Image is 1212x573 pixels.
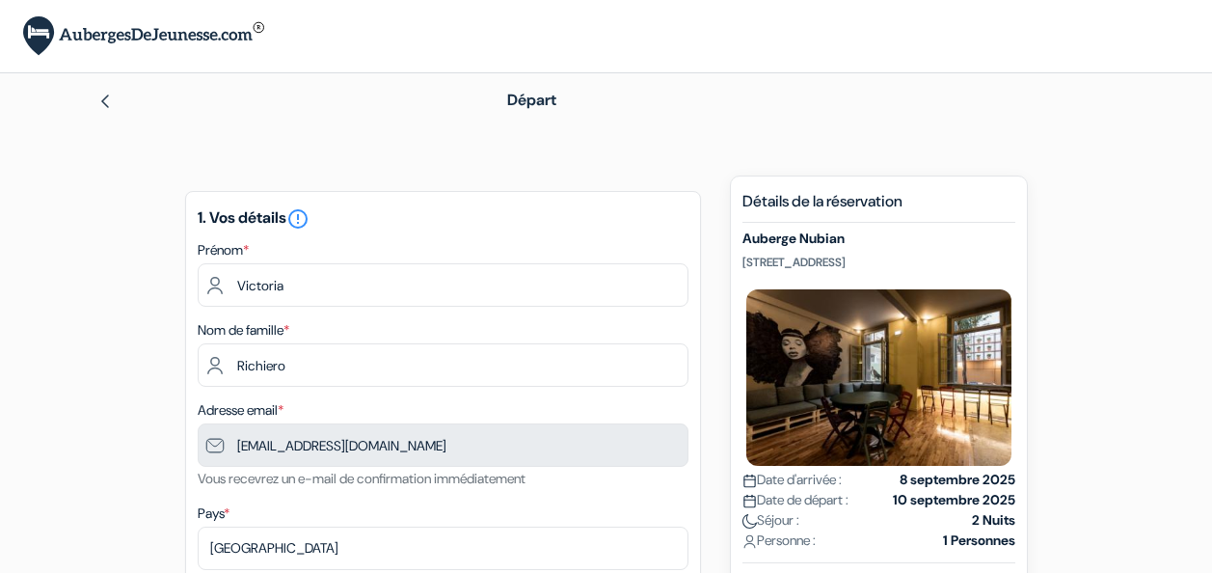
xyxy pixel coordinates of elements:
[198,263,688,307] input: Entrez votre prénom
[742,534,757,549] img: user_icon.svg
[742,470,842,490] span: Date d'arrivée :
[742,231,1015,247] h5: Auberge Nubian
[742,490,848,510] span: Date de départ :
[286,207,310,231] i: error_outline
[507,90,556,110] span: Départ
[198,504,229,524] label: Pays
[198,207,688,231] h5: 1. Vos détails
[198,240,249,260] label: Prénom
[198,423,688,467] input: Entrer adresse e-mail
[893,490,1015,510] strong: 10 septembre 2025
[742,494,757,508] img: calendar.svg
[23,16,264,56] img: AubergesDeJeunesse.com
[286,207,310,228] a: error_outline
[943,531,1015,551] strong: 1 Personnes
[198,400,283,421] label: Adresse email
[972,510,1015,531] strong: 2 Nuits
[742,192,1015,223] h5: Détails de la réservation
[742,531,816,551] span: Personne :
[900,470,1015,490] strong: 8 septembre 2025
[742,474,757,488] img: calendar.svg
[198,343,688,387] input: Entrer le nom de famille
[198,470,525,487] small: Vous recevrez un e-mail de confirmation immédiatement
[198,320,289,341] label: Nom de famille
[97,94,113,109] img: left_arrow.svg
[742,514,757,529] img: moon.svg
[742,510,799,531] span: Séjour :
[742,255,1015,270] p: [STREET_ADDRESS]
